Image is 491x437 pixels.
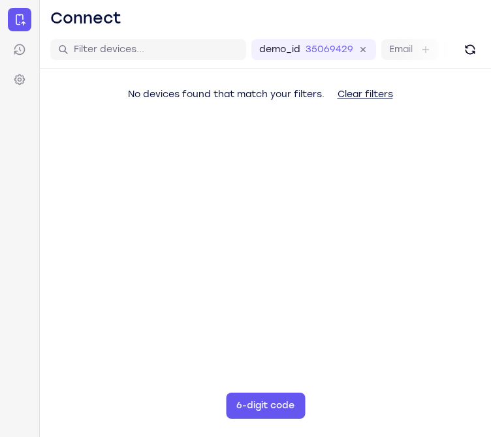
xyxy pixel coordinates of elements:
[128,89,325,100] span: No devices found that match your filters.
[50,8,121,29] h1: Connect
[8,68,31,91] a: Settings
[226,393,305,419] button: 6-digit code
[460,39,481,60] button: Refresh
[259,43,300,56] label: demo_id
[74,43,238,56] input: Filter devices...
[389,43,413,56] label: Email
[8,38,31,61] a: Sessions
[8,8,31,31] a: Connect
[327,82,404,108] button: Clear filters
